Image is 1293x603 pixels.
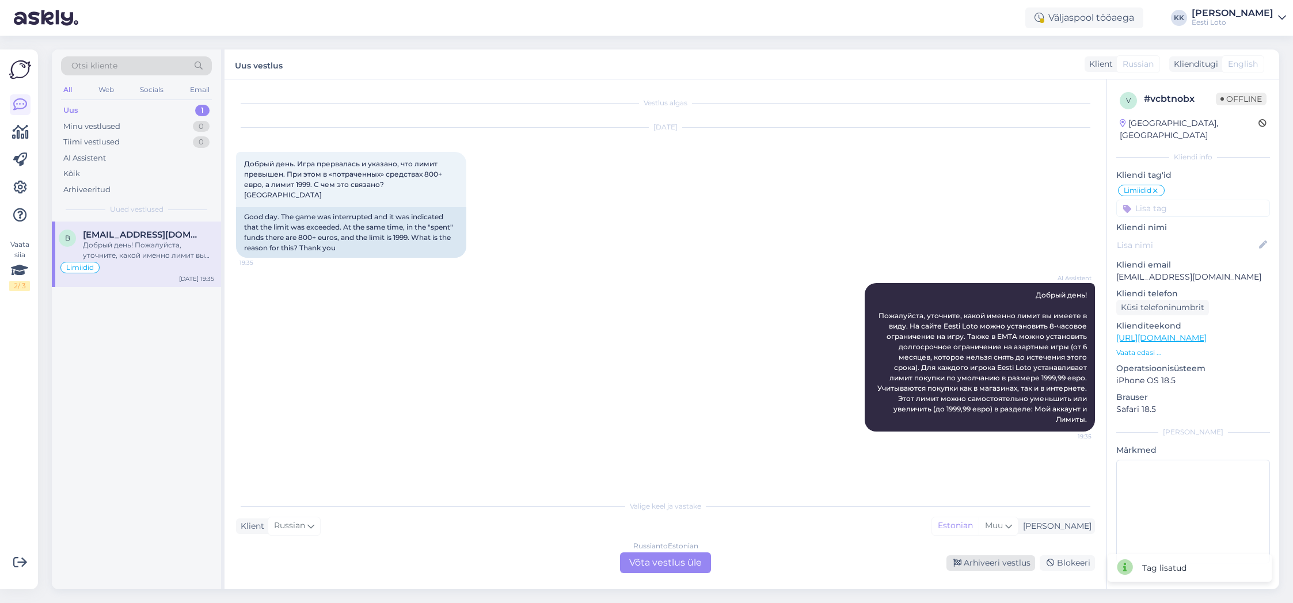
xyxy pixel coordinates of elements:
p: Märkmed [1116,444,1270,456]
div: Добрый день! Пожалуйста, уточните, какой именно лимит вы имеете в виду. На сайте Eesti Loto можно... [83,240,214,261]
div: Web [96,82,116,97]
span: Muu [985,520,1003,531]
p: Vaata edasi ... [1116,348,1270,358]
span: bulgakovoboe@gmail.com [83,230,203,240]
span: English [1228,58,1258,70]
div: Email [188,82,212,97]
div: [PERSON_NAME] [1018,520,1092,532]
label: Uus vestlus [235,56,283,72]
div: Klient [236,520,264,532]
span: Russian [1123,58,1154,70]
div: AI Assistent [63,152,106,164]
div: Tag lisatud [1142,562,1186,574]
div: 1 [195,105,210,116]
div: Vestlus algas [236,98,1095,108]
div: Good day. The game was interrupted and it was indicated that the limit was exceeded. At the same ... [236,207,466,258]
div: Arhiveeritud [63,184,111,196]
div: Minu vestlused [63,121,120,132]
p: Kliendi telefon [1116,288,1270,300]
span: Uued vestlused [110,204,163,215]
span: 19:35 [239,258,283,267]
div: Uus [63,105,78,116]
span: Limiidid [66,264,94,271]
p: Operatsioonisüsteem [1116,362,1270,375]
div: Küsi telefoninumbrit [1116,300,1209,315]
div: Russian to Estonian [633,541,698,551]
div: # vcbtnobx [1144,92,1216,106]
p: Brauser [1116,391,1270,403]
a: [URL][DOMAIN_NAME] [1116,333,1207,343]
span: Otsi kliente [71,60,117,72]
div: Kliendi info [1116,152,1270,162]
div: [DATE] 19:35 [179,274,214,283]
div: Kõik [63,168,80,180]
span: Добрый день. Игра прервалась и указано, что лимит превышен. При этом в «потраченных» средствах 80... [244,159,444,199]
div: Arhiveeri vestlus [946,555,1035,571]
span: Limiidid [1124,187,1151,194]
div: [DATE] [236,122,1095,132]
div: 2 / 3 [9,281,30,291]
div: Tiimi vestlused [63,136,120,148]
input: Lisa nimi [1117,239,1257,251]
span: b [65,234,70,242]
div: Socials [138,82,166,97]
div: Eesti Loto [1192,18,1273,27]
p: iPhone OS 18.5 [1116,375,1270,387]
div: Valige keel ja vastake [236,501,1095,512]
p: Kliendi tag'id [1116,169,1270,181]
div: Väljaspool tööaega [1025,7,1143,28]
p: Kliendi nimi [1116,222,1270,234]
div: Klienditugi [1169,58,1218,70]
div: Vaata siia [9,239,30,291]
p: Safari 18.5 [1116,403,1270,415]
span: Добрый день! Пожалуйста, уточните, какой именно лимит вы имеете в виду. На сайте Eesti Loto можно... [877,291,1089,423]
p: [EMAIL_ADDRESS][DOMAIN_NAME] [1116,271,1270,283]
img: Askly Logo [9,59,31,81]
div: Võta vestlus üle [620,552,711,573]
span: Offline [1216,93,1267,105]
div: Estonian [932,517,979,535]
div: [PERSON_NAME] [1116,427,1270,437]
p: Klienditeekond [1116,320,1270,332]
div: Klient [1085,58,1113,70]
input: Lisa tag [1116,200,1270,217]
p: Kliendi email [1116,259,1270,271]
span: 19:35 [1048,432,1092,441]
span: v [1126,96,1131,105]
div: 0 [193,121,210,132]
div: [PERSON_NAME] [1192,9,1273,18]
span: AI Assistent [1048,274,1092,283]
div: 0 [193,136,210,148]
div: Blokeeri [1040,555,1095,571]
div: [GEOGRAPHIC_DATA], [GEOGRAPHIC_DATA] [1120,117,1258,142]
div: KK [1171,10,1187,26]
span: Russian [274,520,305,532]
div: All [61,82,74,97]
a: [PERSON_NAME]Eesti Loto [1192,9,1286,27]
